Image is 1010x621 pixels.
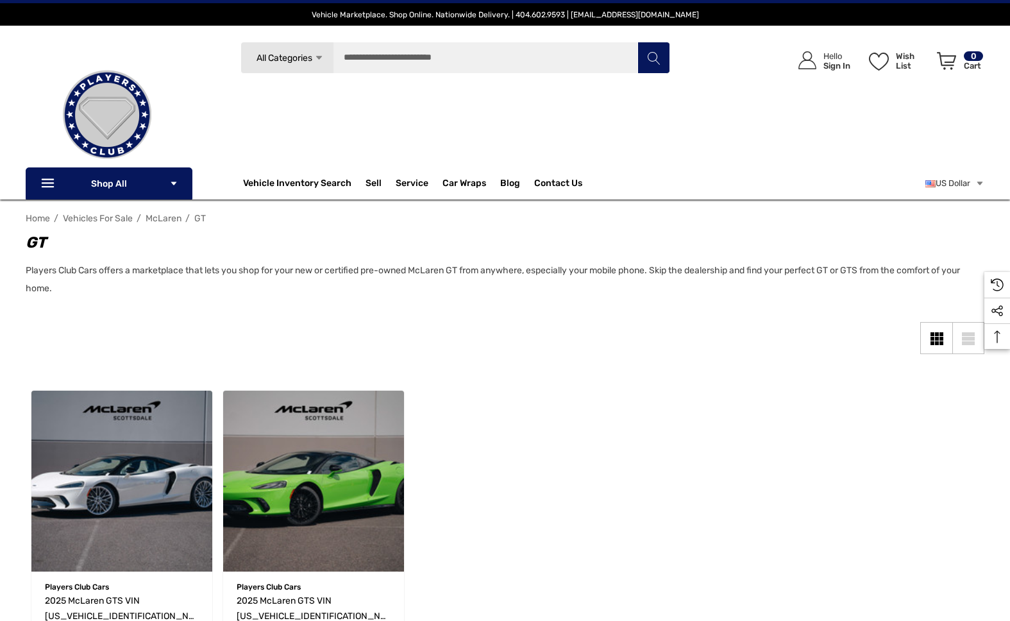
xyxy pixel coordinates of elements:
svg: Icon User Account [798,51,816,69]
button: Search [637,42,669,74]
a: Home [26,213,50,224]
nav: Breadcrumb [26,207,984,230]
a: GT [194,213,206,224]
a: Vehicles For Sale [63,213,133,224]
a: Car Wraps [442,171,500,196]
a: Sell [366,171,396,196]
a: Vehicle Inventory Search [243,178,351,192]
a: Wish List Wish List [863,38,931,83]
svg: Social Media [991,305,1004,318]
svg: Icon Arrow Down [169,179,178,188]
span: Car Wraps [442,178,486,192]
a: McLaren [146,213,181,224]
p: 0 [964,51,983,61]
a: 2025 McLaren GTS VIN SBM22GCA6SW003427,$233,108.00 [31,391,212,572]
svg: Recently Viewed [991,278,1004,291]
a: Contact Us [534,178,582,192]
svg: Top [984,330,1010,343]
svg: Review Your Cart [937,52,956,70]
a: List View [952,322,984,354]
img: Players Club | Cars For Sale [43,51,171,179]
p: Players Club Cars [45,579,199,595]
p: Sign In [823,61,850,71]
a: 2025 McLaren GTS VIN SBM22GCA5SW003404,$234,908.00 [223,391,404,572]
p: Shop All [26,167,192,200]
p: Hello [823,51,850,61]
img: For Sale: 2025 McLaren GTS VIN SBM22GCA6SW003427 [31,391,212,572]
a: Cart with 0 items [931,38,984,89]
p: Cart [964,61,983,71]
img: For Sale: 2025 McLaren GTS VIN SBM22GCA5SW003404 [223,391,404,572]
h1: GT [26,231,972,254]
a: Sign in [784,38,857,83]
svg: Icon Arrow Down [314,53,324,63]
a: Service [396,178,428,192]
p: Players Club Cars [237,579,391,595]
a: Grid View [920,322,952,354]
svg: Wish List [869,53,889,71]
a: Blog [500,178,520,192]
svg: Icon Line [40,176,59,191]
a: USD [925,171,984,196]
p: Players Club Cars offers a marketplace that lets you shop for your new or certified pre-owned McL... [26,262,972,298]
p: Wish List [896,51,930,71]
span: Vehicle Marketplace. Shop Online. Nationwide Delivery. | 404.602.9593 | [EMAIL_ADDRESS][DOMAIN_NAME] [312,10,699,19]
a: All Categories Icon Arrow Down Icon Arrow Up [240,42,333,74]
span: All Categories [257,53,312,64]
span: Sell [366,178,382,192]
